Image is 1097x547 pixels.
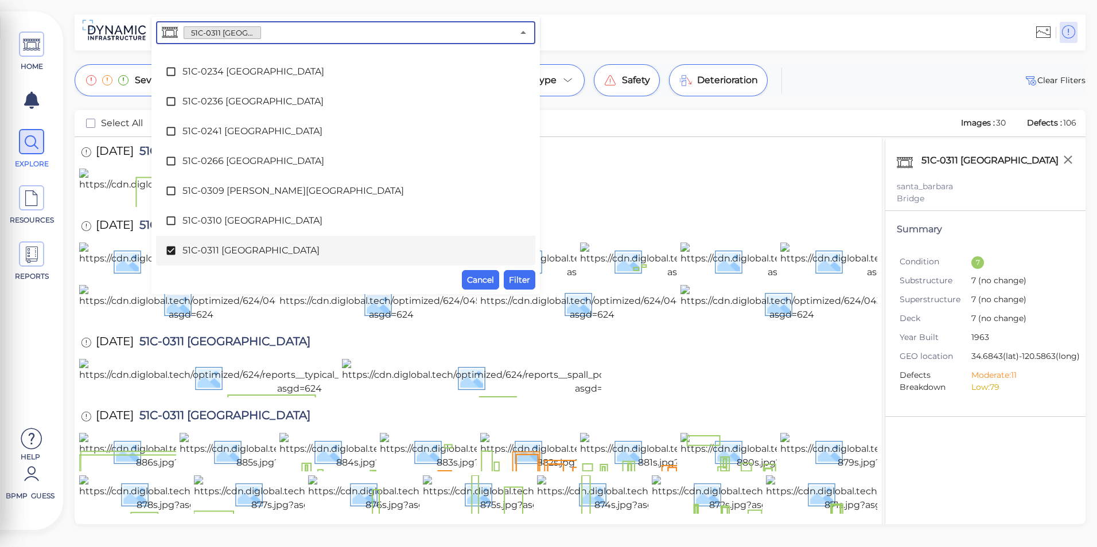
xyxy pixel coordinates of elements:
[342,359,853,396] img: https://cdn.diglobal.tech/optimized/624/reports__spall_poputs_in_rail_sidewalk_due_to_inadequate_...
[580,243,799,279] img: https://cdn.diglobal.tech/width210/624/049.jpg?asgd=624
[134,335,310,351] span: 51C-0311 [GEOGRAPHIC_DATA]
[976,294,1026,304] span: (no change)
[780,433,982,470] img: https://cdn.diglobal.tech/width210/624/mvc-879s.jpg?asgd=624
[509,273,530,287] span: Filter
[900,256,971,268] span: Condition
[680,243,900,279] img: https://cdn.diglobal.tech/width210/624/048.jpg?asgd=624
[1026,118,1063,128] span: Defects :
[897,193,1074,205] div: Bridge
[6,32,57,72] a: HOME
[7,61,56,72] span: HOME
[7,159,56,169] span: EXPLORE
[537,475,739,512] img: https://cdn.diglobal.tech/width210/624/mvc-874s.jpg?asgd=624
[79,359,520,396] img: https://cdn.diglobal.tech/optimized/624/reports__typical_pattern_cracking_in_concrete_rail.png?as...
[6,185,57,225] a: RESOURCES
[180,433,382,470] img: https://cdn.diglobal.tech/width210/624/mvc-885s.jpg?asgd=624
[182,244,509,257] span: 51C-0311 [GEOGRAPHIC_DATA]
[976,275,1026,286] span: (no change)
[380,433,582,470] img: https://cdn.diglobal.tech/width210/624/mvc-883s.jpg?asgd=624
[697,73,758,87] span: Deterioration
[971,294,1065,307] span: 7
[101,116,143,130] span: Select All
[79,433,281,470] img: https://cdn.diglobal.tech/width210/624/mvc-886s.jpg?asgd=624
[6,241,57,282] a: REPORTS
[580,433,782,470] img: https://cdn.diglobal.tech/width210/624/mvc-881s.jpg?asgd=624
[900,331,971,343] span: Year Built
[7,271,56,282] span: REPORTS
[680,285,904,322] img: https://cdn.diglobal.tech/optimized/624/043.jpg?asgd=624
[971,331,1065,345] span: 1963
[423,475,625,512] img: https://cdn.diglobal.tech/width210/624/mvc-875s.jpg?asgd=624
[6,452,55,461] span: Help
[79,475,281,512] img: https://cdn.diglobal.tech/width210/624/mvc-878s.jpg?asgd=624
[996,118,1006,128] span: 30
[971,312,1065,326] span: 7
[897,181,1074,193] div: santa_barbara
[182,184,509,198] span: 51C-0309 [PERSON_NAME][GEOGRAPHIC_DATA]
[971,275,1065,288] span: 7
[308,475,510,512] img: https://cdn.diglobal.tech/width210/624/mvc-876s.jpg?asgd=624
[134,409,310,425] span: 51C-0311 [GEOGRAPHIC_DATA]
[79,285,303,322] img: https://cdn.diglobal.tech/optimized/624/046.jpg?asgd=624
[504,270,535,290] button: Filter
[900,369,971,393] span: Defects Breakdown
[976,313,1026,323] span: (no change)
[79,169,659,205] img: https://cdn.diglobal.tech/optimized/624/reports__there_are_a_few_spalls_with_exposed_rusted_rebar...
[96,335,134,351] span: [DATE]
[7,215,56,225] span: RESOURCES
[6,129,57,169] a: EXPLORE
[467,273,494,287] span: Cancel
[6,491,55,501] span: BPMP Guess
[971,256,984,269] div: 7
[960,118,996,128] span: Images :
[680,433,882,470] img: https://cdn.diglobal.tech/width210/624/mvc-880s.jpg?asgd=624
[766,475,968,512] img: https://cdn.diglobal.tech/width210/624/mvc-871s.jpg?asgd=624
[79,243,298,279] img: https://cdn.diglobal.tech/width210/624/054.jpg?asgd=624
[194,475,396,512] img: https://cdn.diglobal.tech/width210/624/mvc-877s.jpg?asgd=624
[182,154,509,168] span: 51C-0266 [GEOGRAPHIC_DATA]
[1024,73,1086,87] button: Clear Fliters
[900,294,971,306] span: Superstructure
[900,350,971,362] span: GEO location
[515,25,531,41] button: Close
[622,73,650,87] span: Safety
[182,124,509,138] span: 51C-0241 [GEOGRAPHIC_DATA]
[900,275,971,287] span: Substructure
[96,219,134,235] span: [DATE]
[279,433,481,470] img: https://cdn.diglobal.tech/width210/624/mvc-884s.jpg?asgd=624
[971,350,1080,364] span: 34.6843 (lat) -120.5863 (long)
[897,222,1074,236] div: Summary
[1063,118,1076,128] span: 106
[480,285,705,322] img: https://cdn.diglobal.tech/optimized/624/044.jpg?asgd=624
[134,145,310,161] span: 51C-0311 [GEOGRAPHIC_DATA]
[780,243,998,279] img: https://cdn.diglobal.tech/width210/624/047.jpg?asgd=624
[134,219,310,235] span: 51C-0311 [GEOGRAPHIC_DATA]
[971,369,1065,381] li: Moderate: 11
[182,95,509,108] span: 51C-0236 [GEOGRAPHIC_DATA]
[279,285,503,322] img: https://cdn.diglobal.tech/optimized/624/045.jpg?asgd=624
[480,433,682,470] img: https://cdn.diglobal.tech/width210/624/mvc-882s.jpg?asgd=624
[462,270,499,290] button: Cancel
[96,145,134,161] span: [DATE]
[900,312,971,325] span: Deck
[96,409,134,425] span: [DATE]
[184,28,260,38] span: 51C-0311 [GEOGRAPHIC_DATA]
[652,475,854,512] img: https://cdn.diglobal.tech/width210/624/mvc-872s.jpg?asgd=624
[135,73,172,87] span: Severity
[182,214,509,228] span: 51C-0310 [GEOGRAPHIC_DATA]
[182,65,509,79] span: 51C-0234 [GEOGRAPHIC_DATA]
[919,151,1073,175] div: 51C-0311 [GEOGRAPHIC_DATA]
[971,381,1065,393] li: Low: 79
